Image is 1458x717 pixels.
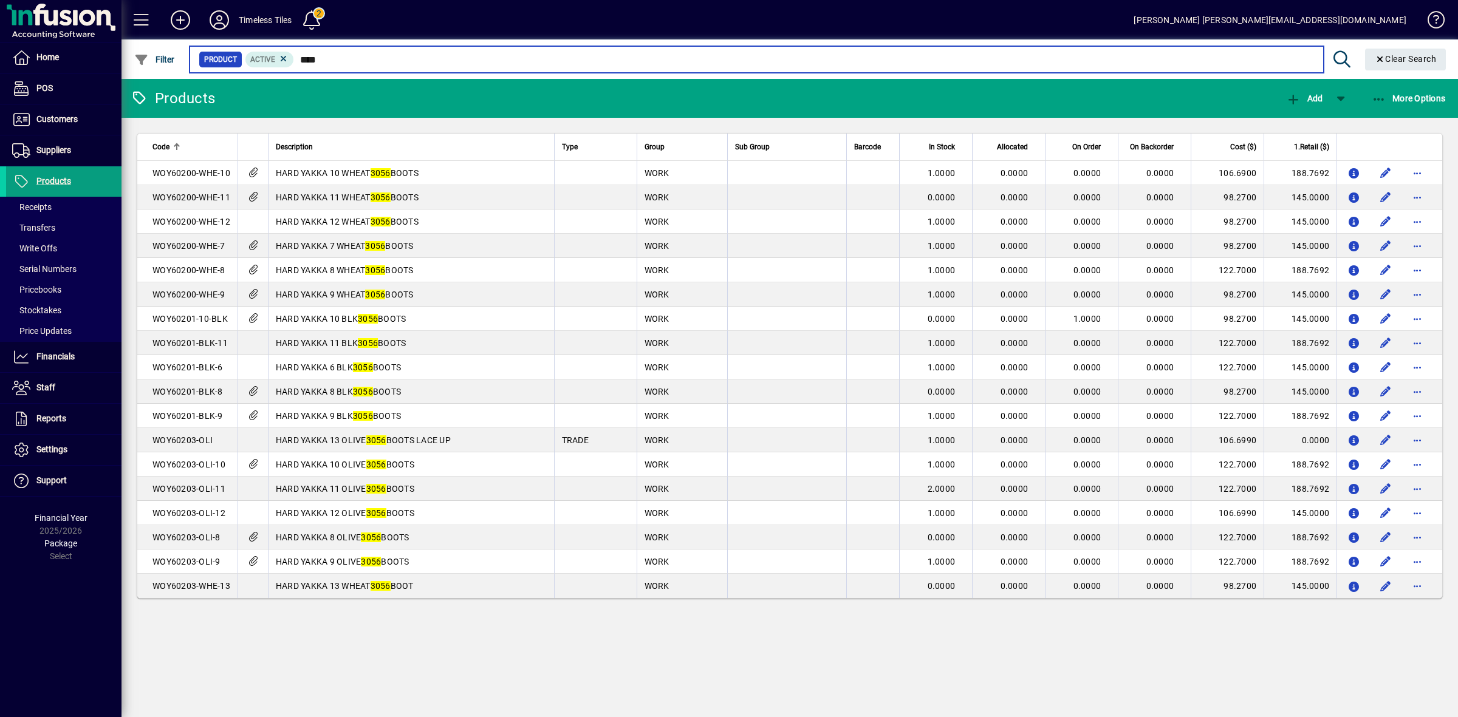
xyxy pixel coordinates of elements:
[1146,362,1174,372] span: 0.0000
[353,387,373,396] em: 3056
[928,557,956,566] span: 1.0000
[276,581,414,591] span: HARD YAKKA 13 WHEAT BOOT
[371,192,391,202] em: 3056
[152,557,221,566] span: WOY60203-OLI-9
[1001,314,1028,324] span: 0.0000
[1419,2,1443,42] a: Knowledge Base
[928,290,956,299] span: 1.0000
[645,460,669,469] span: WORK
[1073,411,1101,421] span: 0.0000
[1191,307,1264,331] td: 98.2700
[1408,552,1427,571] button: More options
[6,217,122,238] a: Transfers
[36,52,59,62] span: Home
[276,168,419,178] span: HARD YAKKA 10 WHEAT BOOTS
[152,314,228,324] span: WOY60201-10-BLK
[1294,140,1329,154] span: 1.Retail ($)
[366,435,386,445] em: 3056
[1073,338,1101,348] span: 0.0000
[36,475,67,485] span: Support
[365,265,385,275] em: 3056
[1408,285,1427,304] button: More options
[1191,355,1264,379] td: 122.7000
[200,9,239,31] button: Profile
[134,55,175,64] span: Filter
[1073,387,1101,396] span: 0.0000
[1375,54,1437,64] span: Clear Search
[645,265,669,275] span: WORK
[1408,430,1427,450] button: More options
[366,484,386,494] em: 3056
[361,532,381,542] em: 3056
[1146,532,1174,542] span: 0.0000
[1264,355,1336,379] td: 145.0000
[1146,435,1174,445] span: 0.0000
[1376,576,1395,596] button: Edit
[1146,314,1174,324] span: 0.0000
[1264,404,1336,428] td: 188.7692
[6,321,122,341] a: Price Updates
[1376,212,1395,231] button: Edit
[358,338,378,348] em: 3056
[1264,379,1336,404] td: 145.0000
[1376,163,1395,183] button: Edit
[1408,406,1427,426] button: More options
[1191,258,1264,282] td: 122.7000
[1146,241,1174,251] span: 0.0000
[1264,161,1336,185] td: 188.7692
[1073,435,1101,445] span: 0.0000
[1376,358,1395,377] button: Edit
[1191,428,1264,452] td: 106.6990
[1191,525,1264,549] td: 122.7000
[131,49,178,70] button: Filter
[928,265,956,275] span: 1.0000
[276,557,409,566] span: HARD YAKKA 9 OLIVE BOOTS
[12,305,61,315] span: Stocktakes
[1146,265,1174,275] span: 0.0000
[1191,161,1264,185] td: 106.6900
[1264,331,1336,355] td: 188.7692
[276,532,409,542] span: HARD YAKKA 8 OLIVE BOOTS
[152,217,230,226] span: WOY60200-WHE-12
[152,140,230,154] div: Code
[204,53,237,66] span: Product
[1001,411,1028,421] span: 0.0000
[1146,508,1174,518] span: 0.0000
[928,387,956,396] span: 0.0000
[1001,290,1028,299] span: 0.0000
[645,168,669,178] span: WORK
[36,352,75,361] span: Financials
[1408,236,1427,256] button: More options
[1146,192,1174,202] span: 0.0000
[1001,192,1028,202] span: 0.0000
[152,362,223,372] span: WOY60201-BLK-6
[1191,549,1264,574] td: 122.7000
[358,314,378,324] em: 3056
[1264,525,1336,549] td: 188.7692
[1146,387,1174,396] span: 0.0000
[366,460,386,469] em: 3056
[36,83,53,93] span: POS
[36,176,71,186] span: Products
[12,285,61,294] span: Pricebooks
[152,484,225,494] span: WOY60203-OLI-11
[735,140,839,154] div: Sub Group
[1001,338,1028,348] span: 0.0000
[645,411,669,421] span: WORK
[1408,503,1427,523] button: More options
[365,290,385,299] em: 3056
[928,411,956,421] span: 1.0000
[1264,234,1336,258] td: 145.0000
[152,411,223,421] span: WOY60201-BLK-9
[1073,217,1101,226] span: 0.0000
[6,197,122,217] a: Receipts
[353,362,373,372] em: 3056
[161,9,200,31] button: Add
[1073,290,1101,299] span: 0.0000
[1264,307,1336,331] td: 145.0000
[1264,452,1336,477] td: 188.7692
[1376,430,1395,450] button: Edit
[1408,455,1427,474] button: More options
[276,338,406,348] span: HARD YAKKA 11 BLK BOOTS
[276,411,401,421] span: HARD YAKKA 9 BLK BOOTS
